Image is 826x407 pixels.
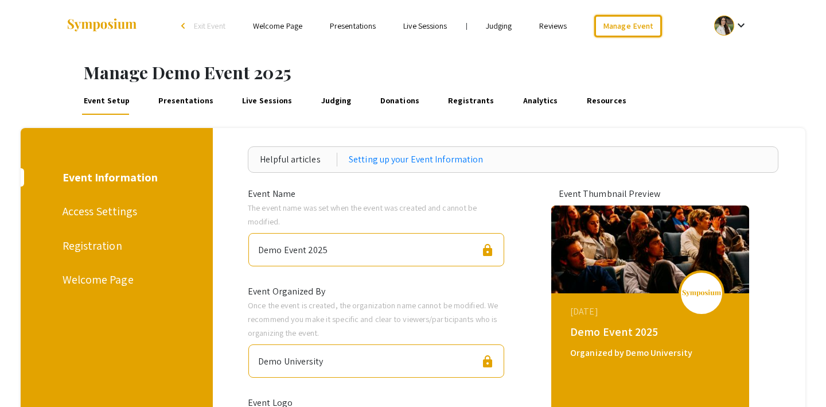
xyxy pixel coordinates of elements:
[319,87,353,115] a: Judging
[81,87,131,115] a: Event Setup
[461,21,472,31] li: |
[258,238,328,257] div: Demo Event 2025
[248,202,477,227] span: The event name was set when the event was created and cannot be modified.
[181,22,188,29] div: arrow_back_ios
[330,21,376,31] a: Presentations
[481,243,494,257] span: lock
[239,187,513,201] div: Event Name
[157,87,216,115] a: Presentations
[570,346,733,360] div: Organized by Demo University
[378,87,421,115] a: Donations
[194,21,225,31] span: Exit Event
[258,350,324,369] div: Demo University
[570,305,733,319] div: [DATE]
[481,355,494,369] span: lock
[260,153,337,166] div: Helpful articles
[594,15,662,37] a: Manage Event
[349,153,483,166] a: Setting up your Event Information
[66,18,138,33] img: Symposium by ForagerOne
[9,355,49,398] iframe: Chat
[63,271,167,288] div: Welcome Page
[585,87,628,115] a: Resources
[63,203,167,220] div: Access Settings
[681,289,722,297] img: logo_v2.png
[63,169,167,186] div: Event Information
[240,87,295,115] a: Live Sessions
[734,18,748,32] mat-icon: Expand account dropdown
[702,13,760,38] button: Expand account dropdown
[239,285,513,299] div: Event Organized By
[84,62,826,83] h1: Manage Demo Event 2025
[539,21,567,31] a: Reviews
[486,21,512,31] a: Judging
[253,21,302,31] a: Welcome Page
[570,323,733,340] div: Demo Event 2025
[403,21,447,31] a: Live Sessions
[521,87,560,115] a: Analytics
[559,187,742,201] div: Event Thumbnail Preview
[248,300,498,338] span: Once the event is created, the organization name cannot be modified. We recommend you make it spe...
[446,87,496,115] a: Registrants
[551,206,749,293] img: demo-event-2025_eventCoverPhoto_e268cd__thumb.jpg
[63,237,167,254] div: Registration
